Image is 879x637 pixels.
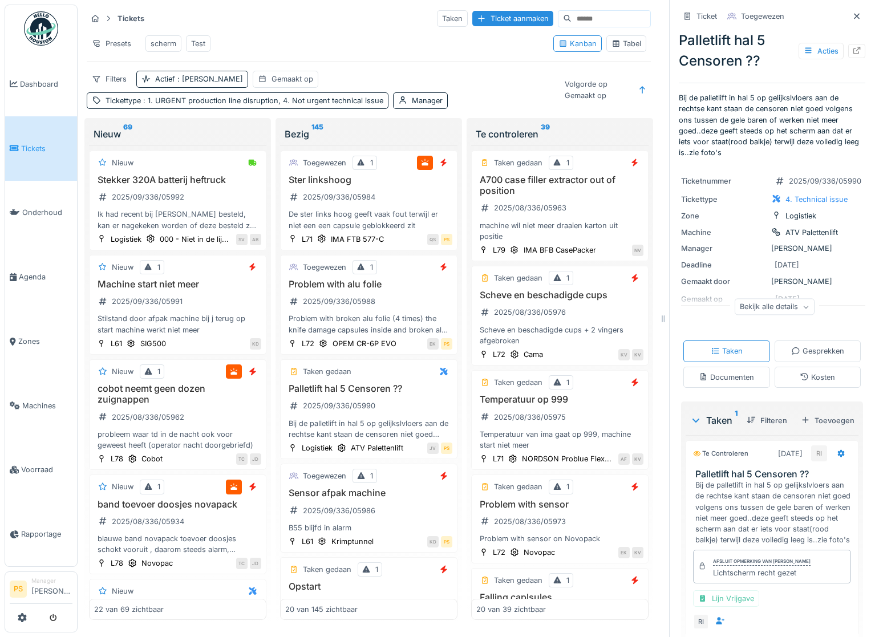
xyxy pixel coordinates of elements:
div: Temperatuur van ima gaat op 999, machine start niet meer [476,429,643,451]
div: 1 [157,366,160,377]
div: Tabel [611,38,641,49]
a: Dashboard [5,52,77,116]
h3: Sensor afpak machine [285,488,452,498]
span: : [PERSON_NAME] [175,75,243,83]
div: PS [441,536,452,547]
div: JV [427,443,439,454]
h3: Opstart [285,581,452,592]
div: L72 [493,547,505,558]
div: Logistiek [302,443,333,453]
div: Nieuw [112,366,133,377]
div: SV [236,234,248,245]
div: PS [441,234,452,245]
div: EK [618,547,630,558]
div: ATV Palettenlift [785,227,838,238]
div: Toegewezen [303,157,346,168]
div: L72 [302,338,314,349]
div: Zone [681,210,767,221]
div: 2025/09/336/05990 [789,176,861,186]
div: L61 [302,536,313,547]
div: 1 [157,481,160,492]
div: Ticket [696,11,717,22]
div: L61 [111,338,122,349]
div: RI [693,614,709,630]
div: Toegewezen [303,470,346,481]
a: Rapportage [5,502,77,566]
p: Bij de palletlift in hal 5 op gelijkslvloers aan de rechtse kant staan de censoren niet goed volg... [679,92,865,158]
h3: A700 case filler extractor out of position [476,175,643,196]
div: Logistiek [111,234,141,245]
h3: Temperatuur op 999 [476,394,643,405]
div: Nieuw [94,127,262,141]
div: 1 [566,481,569,492]
div: L71 [493,453,504,464]
div: Taken gedaan [494,273,542,283]
div: Tickettype [106,95,383,106]
div: Taken gedaan [494,377,542,388]
div: KV [632,453,643,465]
div: Taken gedaan [494,575,542,586]
div: Documenten [699,372,754,383]
div: 4. Technical issue [785,194,848,205]
div: Bezig [285,127,453,141]
div: L71 [302,234,313,245]
div: EK [427,338,439,350]
div: Problem with broken alu folie (4 times) the knife damage capsules inside and broken alu folie [285,313,452,335]
div: Problem with sensor on Novopack [476,533,643,544]
a: Voorraad [5,438,77,502]
div: Nieuw [112,157,133,168]
div: 1 [370,262,373,273]
div: 1 [157,262,160,273]
div: Cobot [141,453,163,464]
div: Bij de palletlift in hal 5 op gelijkslvloers aan de rechtse kant staan de censoren niet goed volg... [285,418,452,440]
div: Acties [799,43,844,59]
h3: Palletlift hal 5 Censoren ?? [285,383,452,394]
div: 20 van 39 zichtbaar [476,603,546,614]
div: Filteren [742,413,792,428]
div: Novopac [524,547,555,558]
div: 2025/08/336/05973 [494,516,566,527]
div: Toevoegen [796,413,859,428]
h3: Problem with alu folie [285,279,452,290]
div: Krimptunnel [331,536,374,547]
div: KD [427,536,439,547]
div: Tickettype [681,194,767,205]
div: IMA BFB CasePacker [524,245,596,255]
div: Kosten [800,372,835,383]
div: 2025/09/336/05991 [112,296,183,307]
div: RI [811,445,827,461]
div: probleem waar td in de nacht ook voor geweest heeft (operator nacht doorgebriefd) [94,429,261,451]
strong: Tickets [113,13,149,24]
div: 2025/08/336/05934 [112,516,184,527]
div: L78 [111,558,123,569]
div: scherm [151,38,176,49]
h3: Machine start niet meer [94,279,261,290]
span: : 1. URGENT production line disruption, 4. Not urgent technical issue [141,96,383,105]
div: IMA FTB 577-C [331,234,384,245]
div: L78 [111,453,123,464]
div: Manager [681,243,767,254]
div: KD [250,338,261,350]
h3: Falling caplsules [476,592,643,603]
div: Ticketnummer [681,176,767,186]
sup: 145 [311,127,323,141]
img: Badge_color-CXgf-gQk.svg [24,11,58,46]
div: [PERSON_NAME] [681,243,863,254]
div: PS [441,338,452,350]
div: 22 van 69 zichtbaar [94,603,164,614]
div: 2025/09/336/05990 [303,400,375,411]
div: TC [236,558,248,569]
div: Gesprekken [791,346,844,356]
h3: Scheve en beschadigde cups [476,290,643,301]
div: Palletlift hal 5 Censoren ?? [679,30,865,71]
div: B55 blijfd in alarm [285,522,452,533]
h3: Ster linkshoog [285,175,452,185]
div: 1 [566,273,569,283]
div: Toegewezen [741,11,784,22]
div: Taken [711,346,743,356]
div: ATV Palettenlift [351,443,403,453]
span: Voorraad [21,464,72,475]
div: Manager [412,95,443,106]
div: Toegewezen [303,262,346,273]
div: Presets [87,35,136,52]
